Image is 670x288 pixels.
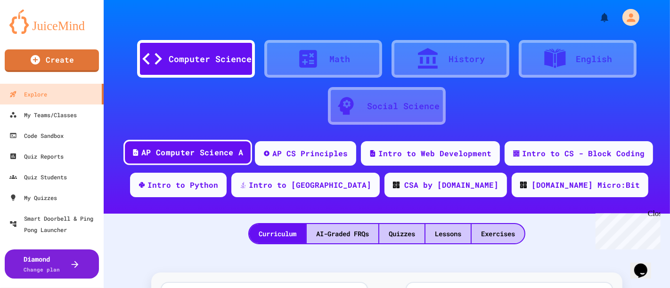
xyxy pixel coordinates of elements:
[9,88,47,100] div: Explore
[425,224,471,243] div: Lessons
[379,224,425,243] div: Quizzes
[307,224,378,243] div: AI-Graded FRQs
[141,147,243,159] div: AP Computer Science A
[393,182,400,188] img: CODE_logo_RGB.png
[378,148,491,159] div: Intro to Web Development
[630,250,661,279] iframe: chat widget
[592,209,661,249] iframe: chat widget
[9,130,64,141] div: Code Sandbox
[613,7,642,28] div: My Account
[4,4,65,60] div: Chat with us now!Close
[9,109,77,120] div: My Teams/Classes
[24,266,60,273] span: Change plan
[367,100,440,112] div: Social Science
[531,179,640,191] div: [DOMAIN_NAME] Micro:Bit
[404,179,498,191] div: CSA by [DOMAIN_NAME]
[272,148,348,159] div: AP CS Principles
[522,148,645,159] div: Intro to CS - Block Coding
[9,171,67,183] div: Quiz Students
[5,49,99,72] a: Create
[329,53,350,65] div: Math
[520,182,527,188] img: CODE_logo_RGB.png
[169,53,252,65] div: Computer Science
[472,224,524,243] div: Exercises
[9,213,100,235] div: Smart Doorbell & Ping Pong Launcher
[449,53,485,65] div: History
[147,179,218,191] div: Intro to Python
[249,179,371,191] div: Intro to [GEOGRAPHIC_DATA]
[249,224,306,243] div: Curriculum
[5,249,99,279] button: DiamondChange plan
[9,192,57,203] div: My Quizzes
[576,53,613,65] div: English
[9,151,64,162] div: Quiz Reports
[581,9,613,25] div: My Notifications
[9,9,94,34] img: logo-orange.svg
[24,254,60,274] div: Diamond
